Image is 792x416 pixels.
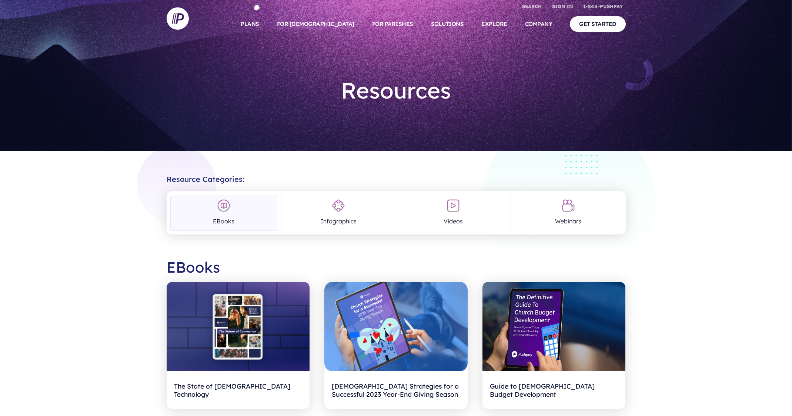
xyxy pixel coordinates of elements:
a: Guide to [DEMOGRAPHIC_DATA] Budget Development [482,282,626,409]
a: The State of [DEMOGRAPHIC_DATA] Technology [167,282,310,409]
a: FOR PARISHES [372,11,413,37]
a: year end giving season strategies for churches ebook[DEMOGRAPHIC_DATA] Strategies for a Successfu... [324,282,468,409]
img: year end giving season strategies for churches ebook [324,282,468,372]
img: Webinars Icon [562,199,575,212]
img: Infographics Icon [332,199,345,212]
a: FOR [DEMOGRAPHIC_DATA] [277,11,354,37]
a: GET STARTED [570,16,626,31]
a: SOLUTIONS [431,11,464,37]
a: Infographics [285,195,392,231]
h2: Resource Categories: [167,169,626,184]
a: EBooks [170,195,277,231]
a: Videos [400,195,507,231]
a: COMPANY [525,11,552,37]
img: EBooks Icon [217,199,230,212]
h2: The State of [DEMOGRAPHIC_DATA] Technology [174,379,303,402]
a: EXPLORE [481,11,507,37]
a: PLANS [241,11,259,37]
h1: Resources [287,71,505,110]
a: Webinars [515,195,622,231]
h2: [DEMOGRAPHIC_DATA] Strategies for a Successful 2023 Year-End Giving Season [332,379,460,402]
img: Videos Icon [447,199,460,212]
h2: Guide to [DEMOGRAPHIC_DATA] Budget Development [490,379,618,402]
h2: EBooks [167,252,626,282]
